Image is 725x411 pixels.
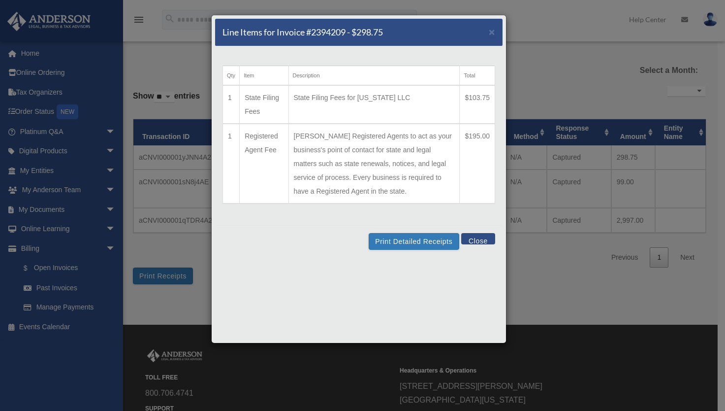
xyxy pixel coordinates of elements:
[489,26,495,37] span: ×
[288,66,460,86] th: Description
[223,66,240,86] th: Qty
[223,124,240,204] td: 1
[461,233,495,244] button: Close
[460,66,495,86] th: Total
[240,85,288,124] td: State Filing Fees
[288,124,460,204] td: [PERSON_NAME] Registered Agents to act as your business's point of contact for state and legal ma...
[369,233,459,250] button: Print Detailed Receipts
[240,66,288,86] th: Item
[288,85,460,124] td: State Filing Fees for [US_STATE] LLC
[460,85,495,124] td: $103.75
[222,26,383,38] h5: Line Items for Invoice #2394209 - $298.75
[489,27,495,37] button: Close
[240,124,288,204] td: Registered Agent Fee
[460,124,495,204] td: $195.00
[223,85,240,124] td: 1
